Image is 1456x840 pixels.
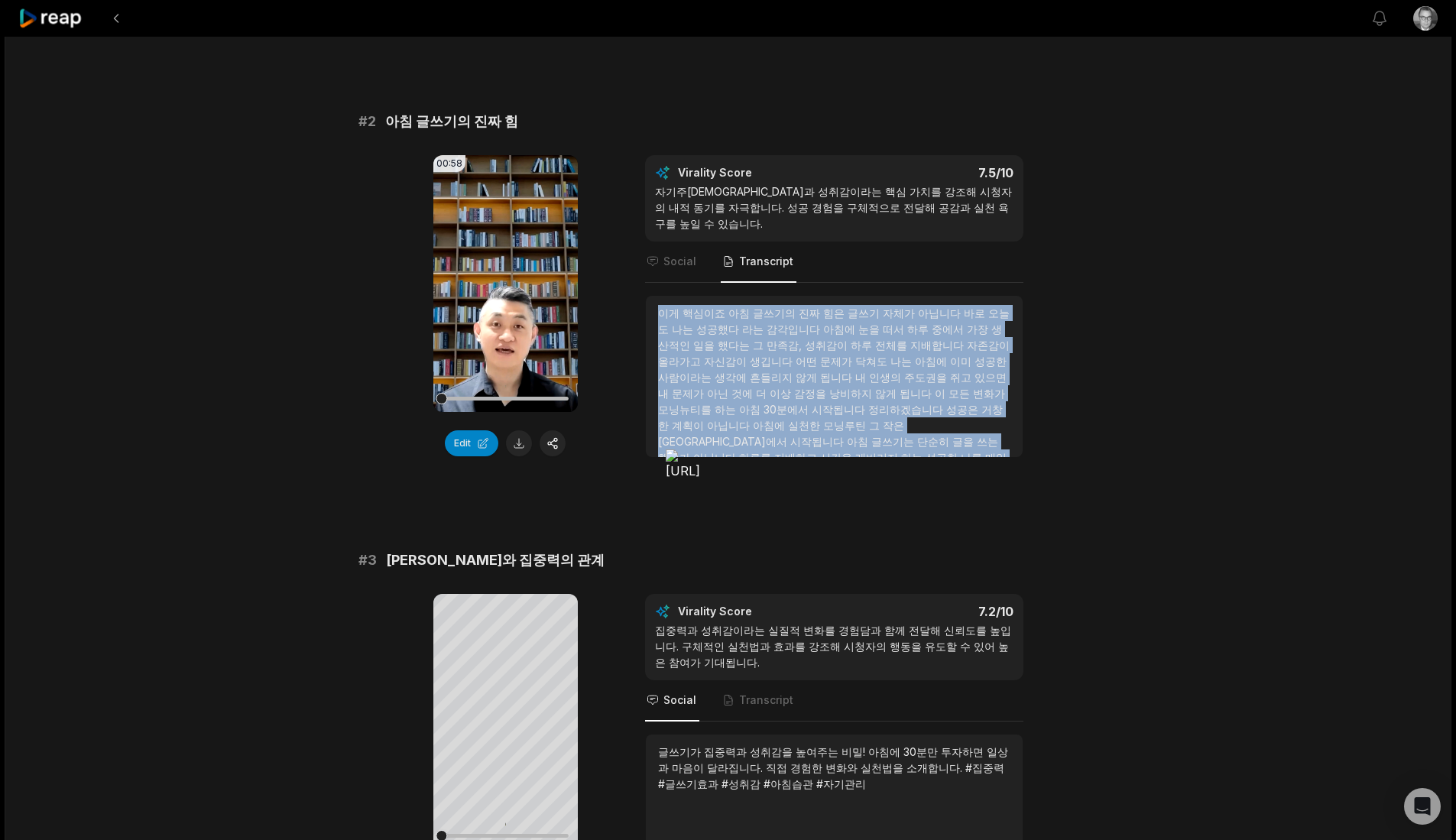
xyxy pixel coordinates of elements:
[663,254,696,269] span: Social
[847,435,871,448] span: 아침
[767,339,805,352] span: 만족감,
[907,323,932,336] span: 하루
[658,306,683,319] span: 이게
[386,550,605,571] span: [PERSON_NAME]와 집중력의 관계
[952,435,977,448] span: 글을
[883,306,918,319] span: 자체가
[672,387,707,400] span: 문제가
[645,242,1023,283] nav: Tabs
[849,604,1013,619] div: 7.2 /10
[1404,788,1441,825] div: Open Intercom Messenger
[799,306,823,319] span: 진짜
[869,371,904,384] span: 인생의
[756,387,770,400] span: 더
[973,387,1005,400] span: 변화가
[358,111,376,132] span: # 2
[967,339,1010,352] span: 자존감이
[794,387,829,400] span: 감정을
[707,419,753,432] span: 아닙니다
[926,451,961,464] span: 성공한
[974,371,1007,384] span: 있으면
[961,451,985,464] span: 나를
[915,355,950,368] span: 아침에
[788,419,823,432] span: 실천한
[645,680,1023,722] nav: Tabs
[950,355,974,368] span: 이미
[964,306,988,319] span: 바로
[718,339,753,352] span: 했다는
[358,550,377,571] span: # 3
[696,323,742,336] span: 성공했다
[974,355,1007,368] span: 성공한
[739,692,793,708] span: Transcript
[742,323,767,336] span: 라는
[707,387,731,400] span: 아닌
[820,451,855,464] span: 시간을
[848,306,883,319] span: 글쓰기
[890,355,915,368] span: 나는
[904,371,950,384] span: 주도권을
[869,419,883,432] span: 그
[445,430,498,456] button: Edit
[728,306,753,319] span: 아침
[753,419,788,432] span: 아침에
[715,403,739,416] span: 하는
[851,339,875,352] span: 하루
[739,403,764,416] span: 아침
[932,323,967,336] span: 중에서
[820,355,855,368] span: 문제가
[683,306,728,319] span: 핵심이죠
[820,371,855,384] span: 됩니다
[946,403,981,416] span: 성공은
[949,387,973,400] span: 모든
[672,419,707,432] span: 계획이
[917,435,952,448] span: 단순히
[693,451,739,464] span: 아닙니다
[910,339,967,352] span: 지배합니다
[731,387,756,400] span: 것에
[767,323,823,336] span: 감각입니다
[739,254,793,269] span: Transcript
[883,323,907,336] span: 떠서
[900,387,935,400] span: 됩니다
[678,604,842,619] div: Virality Score
[985,451,1007,464] span: 매일
[658,403,715,416] span: 모닝뉴티를
[658,371,715,384] span: 사람이라는
[812,403,868,416] span: 시작됩니다
[829,387,875,400] span: 낭비하지
[385,111,518,132] span: 아침 글쓰기의 진짜 힘
[658,451,693,464] span: 행위가
[666,449,700,480] button: [URL]
[823,306,848,319] span: 힘은
[883,419,904,432] span: 작은
[739,451,774,464] span: 하루를
[901,451,926,464] span: 하는
[693,339,718,352] span: 일을
[855,355,890,368] span: 닥쳐도
[855,451,901,464] span: 레버리지
[918,306,964,319] span: 아닙니다
[658,744,1010,792] div: 글쓰기가 집중력과 성취감을 높여주는 비밀! 아침에 30분만 투자하면 일상과 마음이 달라집니다. 직접 경험한 변화와 실천법을 소개합니다. #집중력 #글쓰기효과 #성취감 #아침습...
[672,323,696,336] span: 나는
[433,155,578,412] video: Your browser does not support mp4 format.
[823,419,869,432] span: 모닝루틴
[875,387,900,400] span: 않게
[753,339,767,352] span: 그
[855,371,869,384] span: 내
[774,451,820,464] span: 지배하고
[666,463,700,478] span: [URL]
[967,323,991,336] span: 가장
[875,339,910,352] span: 전체를
[678,165,842,180] div: Virality Score
[750,371,796,384] span: 흔들리지
[977,435,998,448] span: 쓰는
[796,355,820,368] span: 어떤
[805,339,851,352] span: 성취감이
[658,355,704,368] span: 올라가고
[950,371,974,384] span: 쥐고
[750,355,796,368] span: 생깁니다
[849,165,1013,180] div: 7.5 /10
[715,371,750,384] span: 생각에
[871,435,917,448] span: 글쓰기는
